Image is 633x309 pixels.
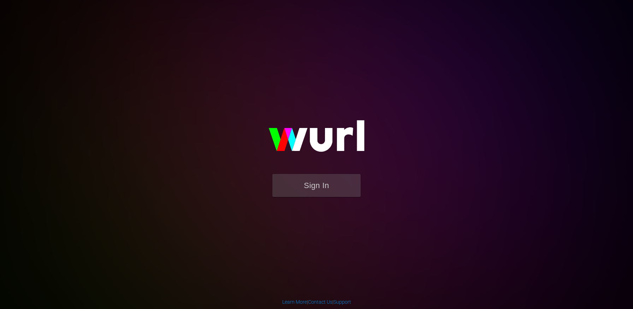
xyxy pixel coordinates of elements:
a: Support [333,299,351,305]
button: Sign In [272,174,361,197]
img: wurl-logo-on-black-223613ac3d8ba8fe6dc639794a292ebdb59501304c7dfd60c99c58986ef67473.svg [246,105,387,174]
a: Contact Us [308,299,332,305]
div: | | [282,298,351,305]
a: Learn More [282,299,307,305]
